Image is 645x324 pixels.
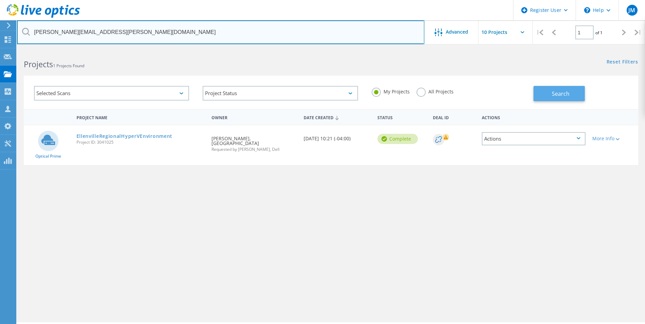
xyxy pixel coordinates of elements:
svg: \n [584,7,590,13]
span: Advanced [446,30,468,34]
div: | [631,20,645,44]
div: Complete [377,134,418,144]
span: JM [628,7,635,13]
span: Project ID: 3041025 [77,140,205,144]
span: Search [552,90,570,97]
div: Deal Id [429,111,479,123]
div: Date Created [300,111,374,124]
div: More Info [592,136,635,141]
div: | [533,20,547,44]
a: Reset Filters [607,59,638,65]
button: Search [533,86,585,101]
div: Selected Scans [34,86,189,101]
div: Owner [208,111,300,123]
label: All Projects [417,88,454,94]
span: Requested by [PERSON_NAME], Dell [211,147,297,151]
input: Search projects by name, owner, ID, company, etc [17,20,424,44]
div: Status [374,111,429,123]
div: Project Name [73,111,208,123]
span: of 1 [595,30,602,36]
div: [DATE] 10:21 (-04:00) [300,125,374,148]
span: Optical Prime [35,154,61,158]
div: Actions [482,132,585,145]
span: 1 Projects Found [53,63,84,69]
label: My Projects [372,88,410,94]
b: Projects [24,59,53,70]
a: Live Optics Dashboard [7,14,80,19]
div: Project Status [203,86,358,101]
div: [PERSON_NAME], [GEOGRAPHIC_DATA] [208,125,300,158]
a: EllenvilleRegionalHyperVEnvironment [77,134,173,139]
div: Actions [478,111,589,123]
